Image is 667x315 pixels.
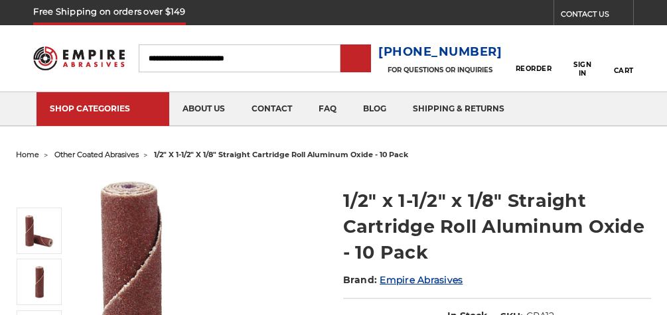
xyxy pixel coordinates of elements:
a: CONTACT US [561,7,633,25]
img: Empire Abrasives [33,40,125,76]
img: Cartridge Roll 1/2" x 1-1/2" x 1/8" Straight [23,214,56,247]
a: Reorder [516,44,552,72]
span: 1/2" x 1-1/2" x 1/8" straight cartridge roll aluminum oxide - 10 pack [154,150,408,159]
a: faq [305,92,350,126]
a: [PHONE_NUMBER] [378,42,502,62]
img: Straight Cartridge Roll 1/2" x 1-1/2" x 1/8" [23,265,56,298]
span: Sign In [569,60,596,78]
a: home [16,150,39,159]
a: Cart [614,39,634,77]
a: Empire Abrasives [380,274,463,286]
a: other coated abrasives [54,150,139,159]
p: FOR QUESTIONS OR INQUIRIES [378,66,502,74]
a: contact [238,92,305,126]
a: blog [350,92,400,126]
a: shipping & returns [400,92,518,126]
span: Brand: [343,274,378,286]
span: Cart [614,66,634,75]
input: Submit [342,46,369,72]
a: about us [169,92,238,126]
div: SHOP CATEGORIES [50,103,156,113]
span: Reorder [516,64,552,73]
h1: 1/2" x 1-1/2" x 1/8" Straight Cartridge Roll Aluminum Oxide - 10 Pack [343,188,652,265]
